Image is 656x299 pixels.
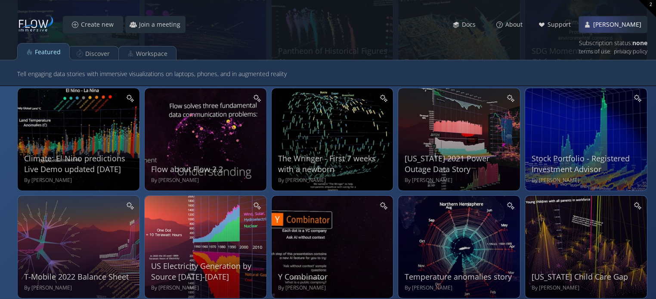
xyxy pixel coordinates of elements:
div: Flow about Flow 2.2 [151,164,262,175]
div: By [PERSON_NAME] [151,177,262,184]
div: Discover [85,46,110,62]
div: By [PERSON_NAME] [24,284,135,292]
div: By [PERSON_NAME] [24,177,135,184]
span: Tell engaging data stories with immersive visualizations on laptops, phones, and in augmented rea... [17,68,287,79]
a: privacy policy [614,46,647,57]
div: Climate: El Nino predictions Live Demo updated [DATE] [24,153,135,175]
span: [PERSON_NAME] [593,20,647,29]
div: [US_STATE] Child Care Gap [532,271,643,282]
div: By [PERSON_NAME] [405,284,516,292]
div: By [PERSON_NAME] [151,284,262,292]
span: Support [547,20,576,29]
div: Workspace [136,46,167,62]
div: Y Combinator [278,271,389,282]
div: Featured [35,44,61,60]
div: By [PERSON_NAME] [532,284,643,292]
div: By [PERSON_NAME] [278,284,389,292]
span: Join a meeting [139,20,186,29]
div: The Wringer - First 7 weeks with a newborn [278,153,389,175]
div: T-Mobile 2022 Balance Sheet [24,271,135,282]
div: By [PERSON_NAME] [405,177,516,184]
a: terms of use [579,46,610,57]
div: Stock Portfolio - Registered Investment Advisor [532,153,643,175]
span: About [505,20,528,29]
div: [US_STATE] 2021 Power Outage Data Story [405,153,516,175]
span: Create new [80,20,119,29]
span: Docs [461,20,481,29]
div: By [PERSON_NAME] [532,177,643,184]
div: By [PERSON_NAME] [278,177,389,184]
div: US Electricity Generation by Source [DATE]-[DATE] [151,261,262,282]
div: Temperature anomalies story [405,271,516,282]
